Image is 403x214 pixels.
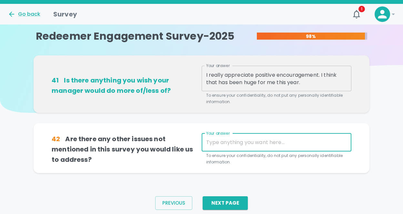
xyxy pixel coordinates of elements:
[155,196,192,210] button: Previous
[52,134,60,144] div: 42
[206,131,230,136] label: Your answer
[358,6,365,12] span: 1
[52,134,201,165] h6: Are there any other issues not mentioned in this survey you would like us to address?
[8,10,40,18] button: Go back
[203,196,248,210] button: Next Page
[52,75,59,85] div: 41
[53,9,77,19] h1: Survey
[206,92,347,105] p: To ensure your confidentiality, do not put any personally identifiable information.
[52,75,201,96] h6: Is there anything you wish your manager would do more of/less of?
[36,30,235,43] h4: Redeemer Engagement Survey-2025
[206,63,230,68] label: Your answer
[257,33,365,40] p: 98%
[349,6,364,22] button: 1
[206,152,347,165] p: To ensure your confidentiality, do not put any personally identifiable information.
[206,71,347,86] textarea: I really appreciate positive encouragement. I think that has been huge for me this year.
